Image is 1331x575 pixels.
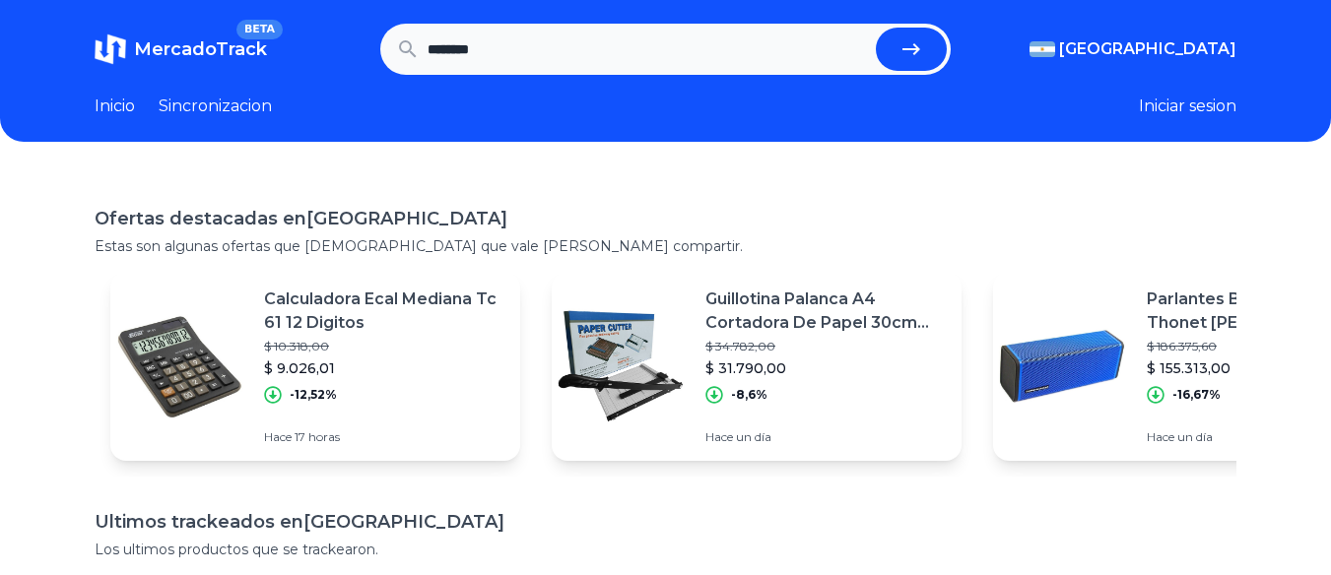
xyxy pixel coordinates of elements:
[95,33,126,65] img: MercadoTrack
[1172,387,1221,403] p: -16,67%
[705,339,946,354] p: $ 34.782,00
[290,387,337,403] p: -12,52%
[95,540,1236,559] p: Los ultimos productos que se trackearon.
[705,358,946,378] p: $ 31.790,00
[264,287,504,335] p: Calculadora Ecal Mediana Tc 61 12 Digitos
[95,95,135,118] a: Inicio
[705,287,946,335] p: Guillotina Palanca A4 Cortadora De Papel 30cm 300mm 12 Hojas
[134,38,267,60] span: MercadoTrack
[552,297,690,435] img: Featured image
[993,297,1131,435] img: Featured image
[110,297,248,435] img: Featured image
[705,429,946,445] p: Hace un día
[95,508,1236,536] h1: Ultimos trackeados en [GEOGRAPHIC_DATA]
[264,429,504,445] p: Hace 17 horas
[1139,95,1236,118] button: Iniciar sesion
[1030,41,1055,57] img: Argentina
[95,205,1236,232] h1: Ofertas destacadas en [GEOGRAPHIC_DATA]
[159,95,272,118] a: Sincronizacion
[110,272,520,461] a: Featured imageCalculadora Ecal Mediana Tc 61 12 Digitos$ 10.318,00$ 9.026,01-12,52%Hace 17 horas
[264,339,504,354] p: $ 10.318,00
[95,236,1236,256] p: Estas son algunas ofertas que [DEMOGRAPHIC_DATA] que vale [PERSON_NAME] compartir.
[731,387,767,403] p: -8,6%
[264,358,504,378] p: $ 9.026,01
[1059,37,1236,61] span: [GEOGRAPHIC_DATA]
[95,33,267,65] a: MercadoTrackBETA
[236,20,283,39] span: BETA
[552,272,962,461] a: Featured imageGuillotina Palanca A4 Cortadora De Papel 30cm 300mm 12 Hojas$ 34.782,00$ 31.790,00-...
[1030,37,1236,61] button: [GEOGRAPHIC_DATA]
